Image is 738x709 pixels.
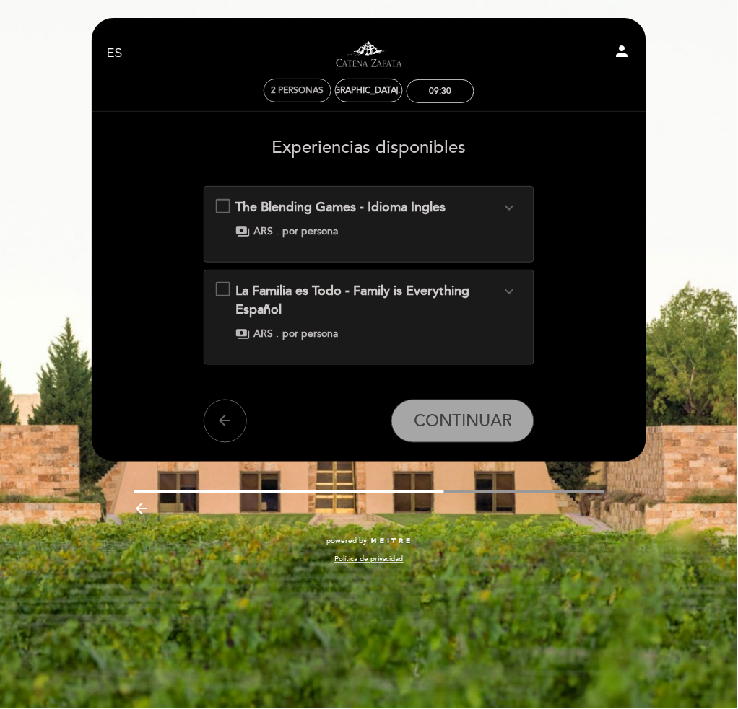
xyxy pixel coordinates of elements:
md-checkbox: La Familia es Todo - Family is Everything Español expand_more De Italia a Mendoza, del Bonarda al... [216,282,523,340]
span: ARS . [254,327,279,341]
button: arrow_back [204,400,247,443]
button: expand_more [496,282,522,301]
span: La Familia es Todo - Family is Everything Español [236,283,470,317]
a: Visitas y degustaciones en La Pirámide [279,34,459,74]
i: expand_more [500,283,518,300]
i: arrow_back [217,413,234,430]
button: expand_more [496,198,522,217]
span: ARS . [254,224,279,239]
span: The Blending Games - Idioma Ingles [236,199,446,215]
span: payments [236,327,251,341]
img: MEITRE [370,538,412,545]
span: por persona [283,224,339,239]
span: por persona [283,327,339,341]
a: powered by [326,537,412,547]
button: CONTINUAR [391,400,534,443]
a: Política de privacidad [334,555,404,565]
span: Experiencias disponibles [272,137,466,158]
md-checkbox: The Blending Games - Idioma Ingles expand_more Elaborar un blend de vino, como crear una pieza de... [216,198,523,239]
span: powered by [326,537,367,547]
button: person [614,43,631,65]
i: arrow_backward [134,501,151,518]
div: 09:30 [430,86,452,97]
i: expand_more [500,199,518,216]
i: person [614,43,631,60]
div: [DEMOGRAPHIC_DATA]. 6, nov. [305,85,433,96]
span: payments [236,224,251,239]
span: 2 personas [272,85,324,96]
span: CONTINUAR [414,411,512,431]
